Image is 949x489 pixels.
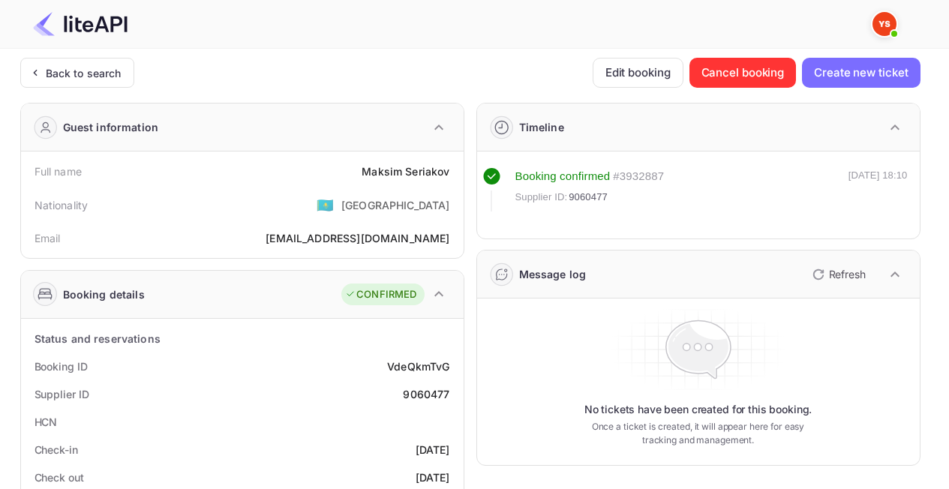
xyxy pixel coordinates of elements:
button: Create new ticket [802,58,920,88]
div: Message log [519,266,587,282]
div: # 3932887 [613,168,664,185]
div: Nationality [35,197,89,213]
div: [EMAIL_ADDRESS][DOMAIN_NAME] [266,230,449,246]
div: Timeline [519,119,564,135]
span: Supplier ID: [515,190,568,205]
img: LiteAPI Logo [33,12,128,36]
img: Yandex Support [872,12,896,36]
div: Supplier ID [35,386,89,402]
button: Edit booking [593,58,683,88]
span: 9060477 [569,190,608,205]
div: Back to search [46,65,122,81]
div: [GEOGRAPHIC_DATA] [341,197,450,213]
div: Guest information [63,119,159,135]
span: United States [317,191,334,218]
div: [DATE] [416,469,450,485]
p: Once a ticket is created, it will appear here for easy tracking and management. [580,420,817,447]
div: [DATE] [416,442,450,457]
div: HCN [35,414,58,430]
div: Check out [35,469,84,485]
div: CONFIRMED [345,287,416,302]
div: 9060477 [403,386,449,402]
button: Cancel booking [689,58,797,88]
div: Maksim Seriakov [362,163,449,179]
p: No tickets have been created for this booking. [584,402,812,417]
p: Refresh [829,266,866,282]
div: Full name [35,163,82,179]
div: Email [35,230,61,246]
div: Status and reservations [35,331,161,346]
div: Booking confirmed [515,168,611,185]
div: Booking ID [35,358,88,374]
div: VdeQkmTvG [387,358,449,374]
div: Booking details [63,286,145,302]
div: Check-in [35,442,78,457]
div: [DATE] 18:10 [848,168,908,211]
button: Refresh [803,262,872,286]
